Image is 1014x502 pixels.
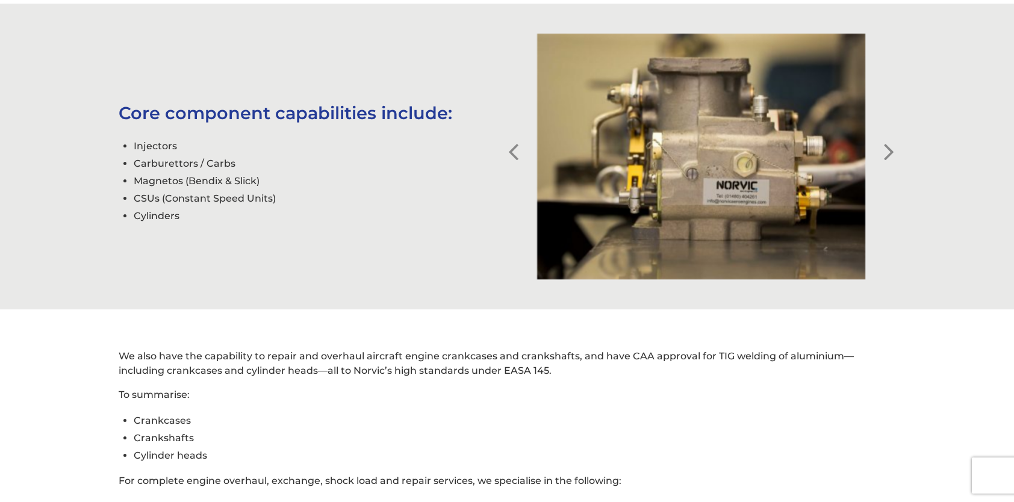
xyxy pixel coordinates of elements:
[883,137,895,149] button: Next
[134,207,507,225] li: Cylinders
[507,137,519,149] button: Previous
[134,137,507,155] li: Injectors
[119,474,895,488] p: For complete engine overhaul, exchange, shock load and repair services, we specialise in the foll...
[119,102,452,123] span: Core component capabilities include:
[119,349,895,378] p: We also have the capability to repair and overhaul aircraft engine crankcases and crankshafts, an...
[134,190,507,207] li: CSUs (Constant Speed Units)
[134,412,895,429] li: Crankcases
[134,155,507,172] li: Carburettors / Carbs
[134,172,507,190] li: Magnetos (Bendix & Slick)
[134,447,895,464] li: Cylinder heads
[119,388,895,402] p: To summarise:
[134,429,895,447] li: Crankshafts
